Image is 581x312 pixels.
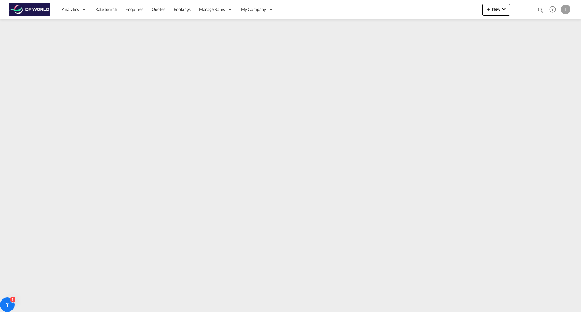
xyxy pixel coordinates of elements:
button: icon-plus 400-fgNewicon-chevron-down [482,4,510,16]
span: Enquiries [126,7,143,12]
md-icon: icon-plus 400-fg [485,5,492,13]
div: icon-magnify [537,7,544,16]
div: L [561,5,570,14]
div: Help [547,4,561,15]
md-icon: icon-magnify [537,7,544,13]
span: Bookings [174,7,191,12]
span: Help [547,4,558,15]
md-icon: icon-chevron-down [500,5,507,13]
span: Analytics [62,6,79,12]
span: My Company [241,6,266,12]
span: Quotes [152,7,165,12]
span: New [485,7,507,11]
span: Rate Search [95,7,117,12]
img: c08ca190194411f088ed0f3ba295208c.png [9,3,50,16]
span: Manage Rates [199,6,225,12]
